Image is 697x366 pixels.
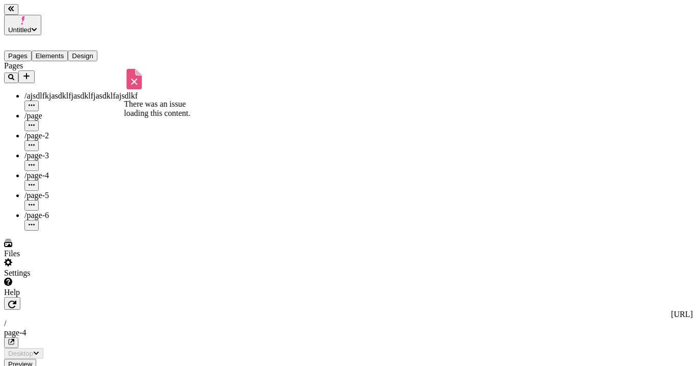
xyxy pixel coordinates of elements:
[124,100,200,118] p: There was an issue loading this content.
[24,91,138,100] span: /ajsdlfkjasdklfjasdklfjasdklfajsdlkf
[4,269,126,278] div: Settings
[4,328,693,337] div: page-4
[24,211,49,219] span: /page-6
[68,51,97,61] button: Design
[24,111,42,120] span: /page
[32,51,68,61] button: Elements
[4,249,126,258] div: Files
[18,70,35,83] button: Add new
[4,15,41,35] button: Untitled
[4,61,126,70] div: Pages
[4,288,126,297] div: Help
[4,51,32,61] button: Pages
[24,131,49,140] span: /page-2
[24,191,49,200] span: /page-5
[8,350,33,357] span: Desktop
[24,151,49,160] span: /page-3
[8,26,31,34] span: Untitled
[4,310,693,319] div: [URL]
[24,171,49,180] span: /page-4
[4,8,149,17] p: Cookie Test Route
[4,319,693,328] div: /
[4,348,43,359] button: Desktop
